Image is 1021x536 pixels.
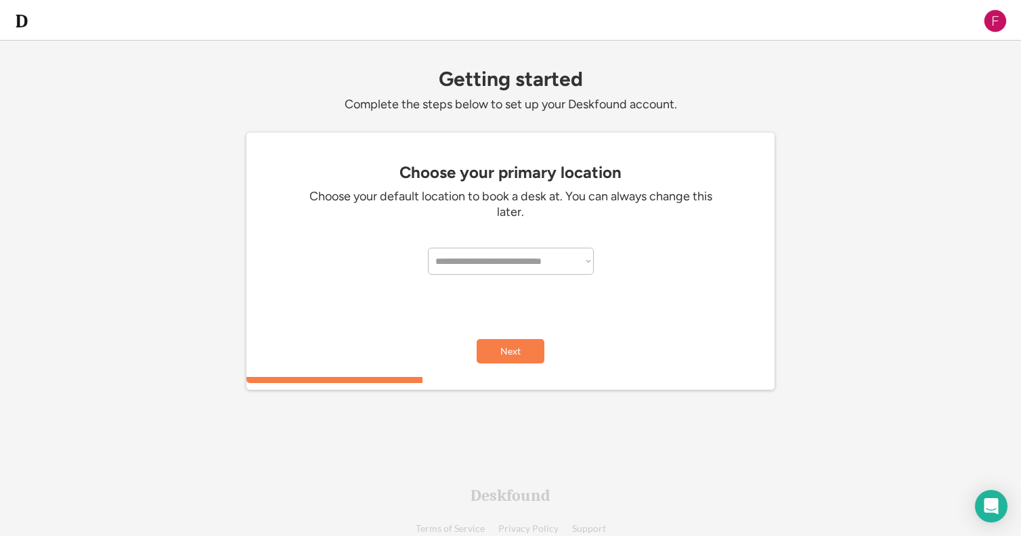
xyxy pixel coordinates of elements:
[471,487,550,504] div: Deskfound
[572,524,606,534] a: Support
[14,13,30,29] img: d-whitebg.png
[246,68,775,90] div: Getting started
[416,524,485,534] a: Terms of Service
[249,377,777,383] div: 33.3333333333333%
[246,97,775,112] div: Complete the steps below to set up your Deskfound account.
[253,163,768,182] div: Choose your primary location
[498,524,559,534] a: Privacy Policy
[307,189,714,221] div: Choose your default location to book a desk at. You can always change this later.
[477,339,544,363] button: Next
[975,490,1007,522] div: Open Intercom Messenger
[983,9,1007,33] img: F.png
